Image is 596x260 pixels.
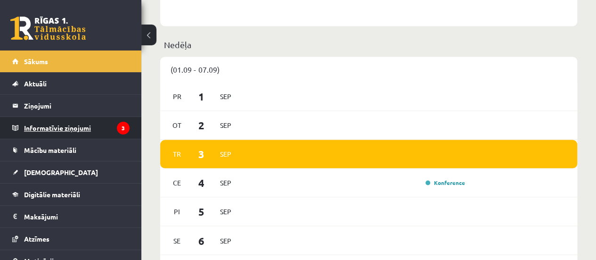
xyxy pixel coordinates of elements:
[24,79,47,88] span: Aktuāli
[216,233,236,248] span: Sep
[12,95,130,117] a: Ziņojumi
[12,184,130,205] a: Digitālie materiāli
[187,233,216,248] span: 6
[24,57,48,66] span: Sākums
[24,95,130,117] legend: Ziņojumi
[24,146,76,154] span: Mācību materiāli
[12,117,130,139] a: Informatīvie ziņojumi3
[216,204,236,219] span: Sep
[167,176,187,190] span: Ce
[24,235,49,243] span: Atzīmes
[117,122,130,134] i: 3
[216,176,236,190] span: Sep
[187,117,216,133] span: 2
[167,204,187,219] span: Pi
[12,228,130,250] a: Atzīmes
[187,204,216,219] span: 5
[12,161,130,183] a: [DEMOGRAPHIC_DATA]
[12,139,130,161] a: Mācību materiāli
[187,89,216,104] span: 1
[12,50,130,72] a: Sākums
[216,147,236,161] span: Sep
[24,168,98,176] span: [DEMOGRAPHIC_DATA]
[187,175,216,191] span: 4
[425,179,465,186] a: Konference
[164,38,573,51] p: Nedēļa
[167,89,187,104] span: Pr
[216,89,236,104] span: Sep
[187,146,216,162] span: 3
[12,206,130,227] a: Maksājumi
[160,57,577,82] div: (01.09 - 07.09)
[24,117,130,139] legend: Informatīvie ziņojumi
[10,17,86,40] a: Rīgas 1. Tālmācības vidusskola
[167,147,187,161] span: Tr
[12,73,130,94] a: Aktuāli
[24,190,80,199] span: Digitālie materiāli
[167,118,187,133] span: Ot
[24,206,130,227] legend: Maksājumi
[167,233,187,248] span: Se
[216,118,236,133] span: Sep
